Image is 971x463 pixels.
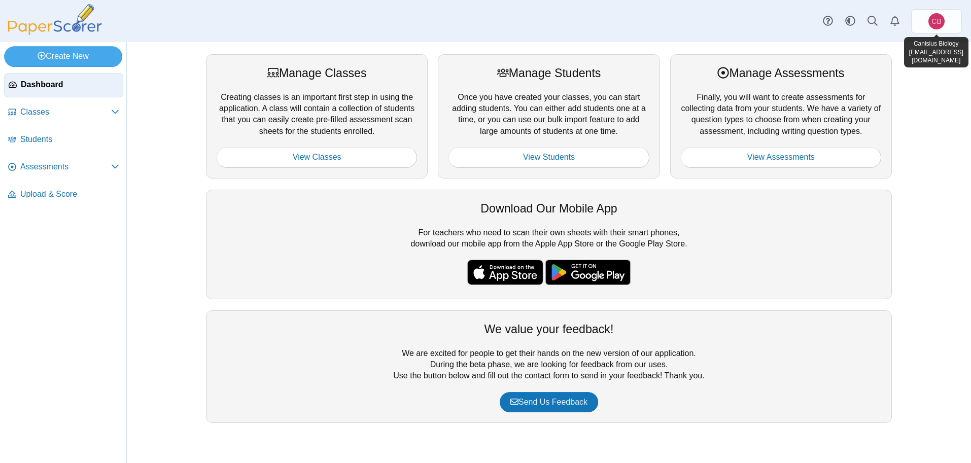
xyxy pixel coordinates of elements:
[931,18,941,25] span: Canisius Biology
[4,100,123,125] a: Classes
[448,65,649,81] div: Manage Students
[500,392,598,412] a: Send Us Feedback
[884,10,906,32] a: Alerts
[206,310,892,423] div: We are excited for people to get their hands on the new version of our application. During the be...
[217,65,417,81] div: Manage Classes
[20,161,111,172] span: Assessments
[20,189,119,200] span: Upload & Score
[20,134,119,145] span: Students
[217,200,881,217] div: Download Our Mobile App
[4,46,122,66] a: Create New
[217,147,417,167] a: View Classes
[4,28,106,37] a: PaperScorer
[20,106,111,118] span: Classes
[928,13,945,29] span: Canisius Biology
[4,128,123,152] a: Students
[4,183,123,207] a: Upload & Score
[206,190,892,299] div: For teachers who need to scan their own sheets with their smart phones, download our mobile app f...
[510,398,587,406] span: Send Us Feedback
[4,73,123,97] a: Dashboard
[681,147,881,167] a: View Assessments
[4,4,106,35] img: PaperScorer
[904,37,969,67] div: Canisius Biology [EMAIL_ADDRESS][DOMAIN_NAME]
[911,9,962,33] a: Canisius Biology
[217,321,881,337] div: We value your feedback!
[467,260,543,285] img: apple-store-badge.svg
[670,54,892,178] div: Finally, you will want to create assessments for collecting data from your students. We have a va...
[545,260,631,285] img: google-play-badge.png
[21,79,119,90] span: Dashboard
[681,65,881,81] div: Manage Assessments
[206,54,428,178] div: Creating classes is an important first step in using the application. A class will contain a coll...
[448,147,649,167] a: View Students
[438,54,660,178] div: Once you have created your classes, you can start adding students. You can either add students on...
[4,155,123,180] a: Assessments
